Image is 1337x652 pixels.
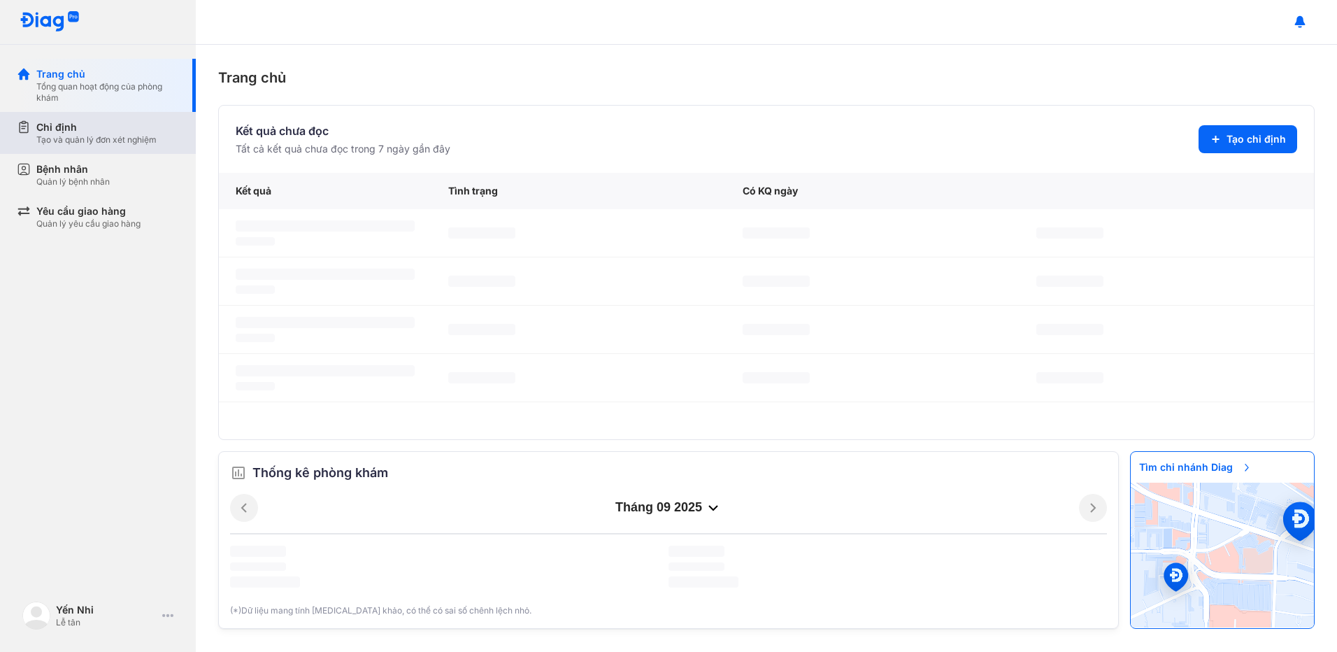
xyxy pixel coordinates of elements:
div: Yến Nhi [56,603,157,617]
div: Tất cả kết quả chưa đọc trong 7 ngày gần đây [236,142,450,156]
span: ‌ [668,546,724,557]
span: ‌ [236,237,275,246]
span: ‌ [668,562,724,571]
span: ‌ [668,576,738,588]
span: ‌ [448,276,515,287]
span: ‌ [743,227,810,239]
span: ‌ [448,324,515,335]
span: ‌ [448,227,515,239]
div: Tổng quan hoạt động của phòng khám [36,81,179,104]
span: ‌ [1036,324,1103,335]
span: Tìm chi nhánh Diag [1131,452,1261,483]
div: Trang chủ [36,67,179,81]
span: ‌ [236,334,275,342]
div: tháng 09 2025 [258,499,1079,516]
span: ‌ [743,372,810,383]
span: ‌ [230,576,300,588]
span: ‌ [236,382,275,390]
div: Yêu cầu giao hàng [36,204,141,218]
span: ‌ [743,324,810,335]
span: ‌ [1036,372,1103,383]
div: Lễ tân [56,617,157,628]
div: Tạo và quản lý đơn xét nghiệm [36,134,157,146]
span: ‌ [230,546,286,557]
span: ‌ [236,220,415,232]
span: ‌ [236,365,415,376]
span: ‌ [236,317,415,328]
div: Kết quả chưa đọc [236,122,450,139]
img: order.5a6da16c.svg [230,465,247,481]
div: Kết quả [219,173,431,209]
img: logo [22,602,50,630]
span: ‌ [1036,227,1103,239]
div: Bệnh nhân [36,162,110,176]
span: Tạo chỉ định [1227,132,1286,146]
div: Quản lý bệnh nhân [36,176,110,187]
div: Tình trạng [431,173,726,209]
span: ‌ [236,269,415,280]
div: (*)Dữ liệu mang tính [MEDICAL_DATA] khảo, có thể có sai số chênh lệch nhỏ. [230,604,1107,617]
span: ‌ [1036,276,1103,287]
img: logo [20,11,80,33]
div: Có KQ ngày [726,173,1020,209]
div: Chỉ định [36,120,157,134]
button: Tạo chỉ định [1199,125,1297,153]
span: ‌ [230,562,286,571]
span: ‌ [743,276,810,287]
div: Trang chủ [218,67,1315,88]
span: Thống kê phòng khám [252,463,388,483]
span: ‌ [236,285,275,294]
span: ‌ [448,372,515,383]
div: Quản lý yêu cầu giao hàng [36,218,141,229]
